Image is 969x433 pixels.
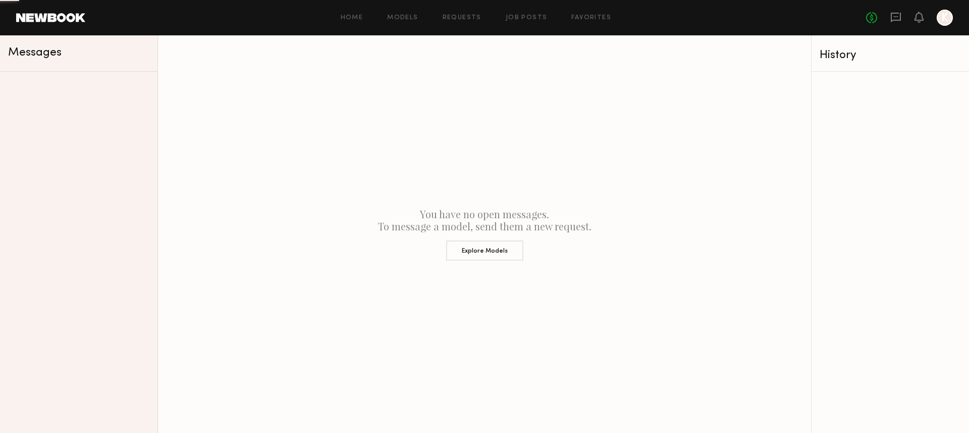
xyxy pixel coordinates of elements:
a: Models [387,15,418,21]
button: Explore Models [446,240,523,261]
div: You have no open messages. To message a model, send them a new request. [158,35,811,433]
a: K [937,10,953,26]
a: Explore Models [166,232,803,261]
a: Home [341,15,363,21]
span: Messages [8,47,62,59]
a: Job Posts [506,15,548,21]
a: Requests [443,15,481,21]
div: History [820,50,961,61]
a: Favorites [571,15,611,21]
